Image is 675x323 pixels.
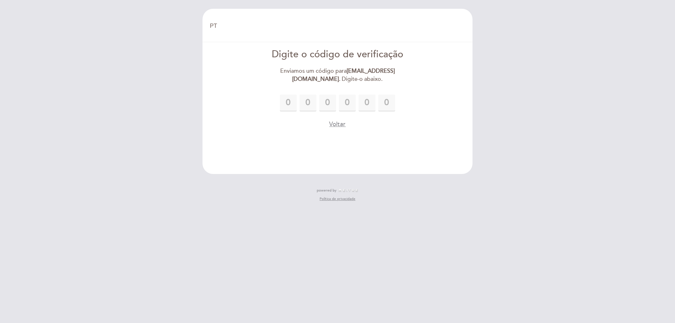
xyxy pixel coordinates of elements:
div: Enviamos um código para . Digite-o abaixo. [257,67,418,83]
div: Digite o código de verificação [257,48,418,62]
input: 0 [359,95,375,111]
span: powered by [317,188,336,193]
input: 0 [319,95,336,111]
input: 0 [339,95,356,111]
input: 0 [300,95,316,111]
input: 0 [378,95,395,111]
img: MEITRE [338,189,358,192]
a: powered by [317,188,358,193]
button: Voltar [329,120,346,129]
a: Política de privacidade [320,196,355,201]
strong: [EMAIL_ADDRESS][DOMAIN_NAME] [292,67,395,83]
input: 0 [280,95,297,111]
